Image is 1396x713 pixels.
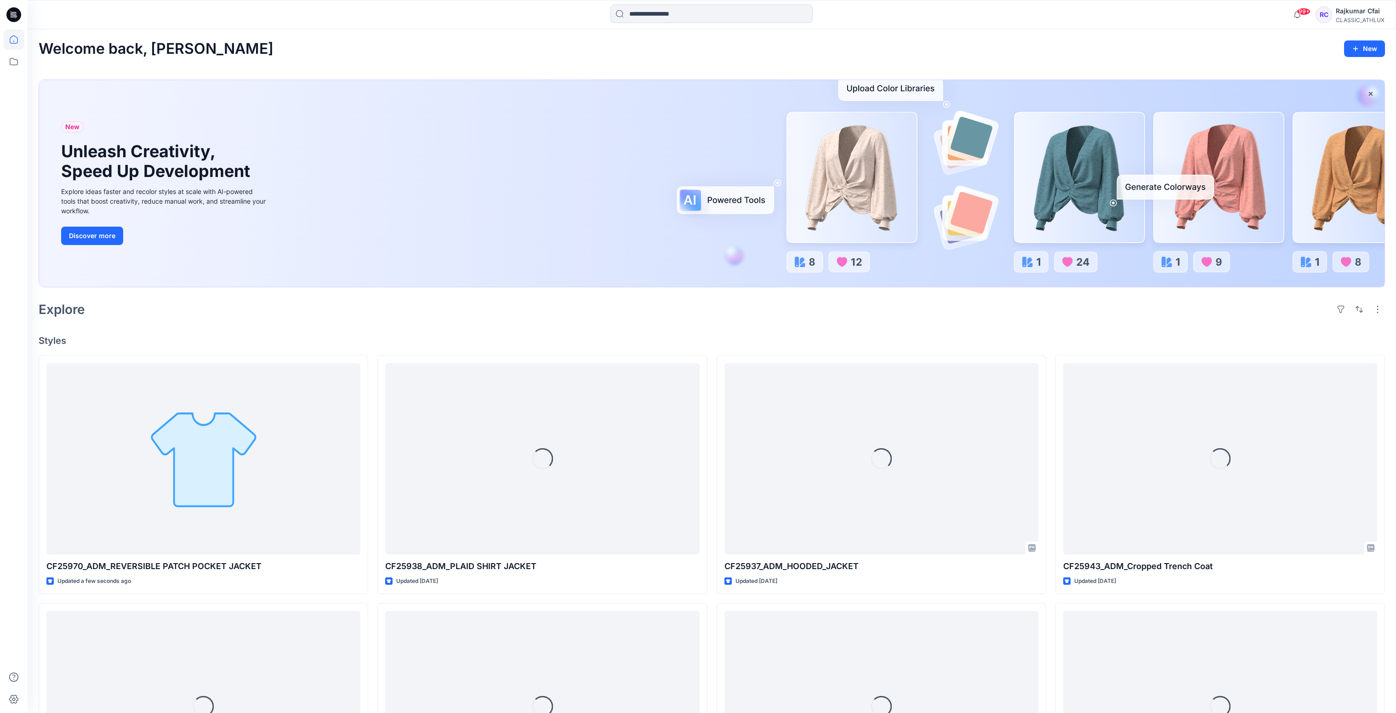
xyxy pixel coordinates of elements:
p: Updated [DATE] [735,576,777,586]
p: Updated a few seconds ago [57,576,131,586]
div: Explore ideas faster and recolor styles at scale with AI-powered tools that boost creativity, red... [61,187,268,216]
p: Updated [DATE] [396,576,438,586]
p: CF25938_ADM_PLAID SHIRT JACKET [385,560,699,573]
p: CF25943_ADM_Cropped Trench Coat [1063,560,1377,573]
p: CF25970_ADM_REVERSIBLE PATCH POCKET JACKET [46,560,360,573]
a: CF25970_ADM_REVERSIBLE PATCH POCKET JACKET [46,363,360,555]
h4: Styles [39,335,1385,346]
p: Updated [DATE] [1074,576,1116,586]
div: CLASSIC_ATHLUX [1336,17,1385,23]
p: CF25937_ADM_HOODED_JACKET [724,560,1038,573]
a: Discover more [61,227,268,245]
span: New [65,121,80,132]
h2: Explore [39,302,85,317]
h1: Unleash Creativity, Speed Up Development [61,142,254,181]
button: New [1344,40,1385,57]
button: Discover more [61,227,123,245]
div: RC [1316,6,1332,23]
div: Rajkumar Cfai [1336,6,1385,17]
h2: Welcome back, [PERSON_NAME] [39,40,274,57]
span: 99+ [1297,8,1311,15]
